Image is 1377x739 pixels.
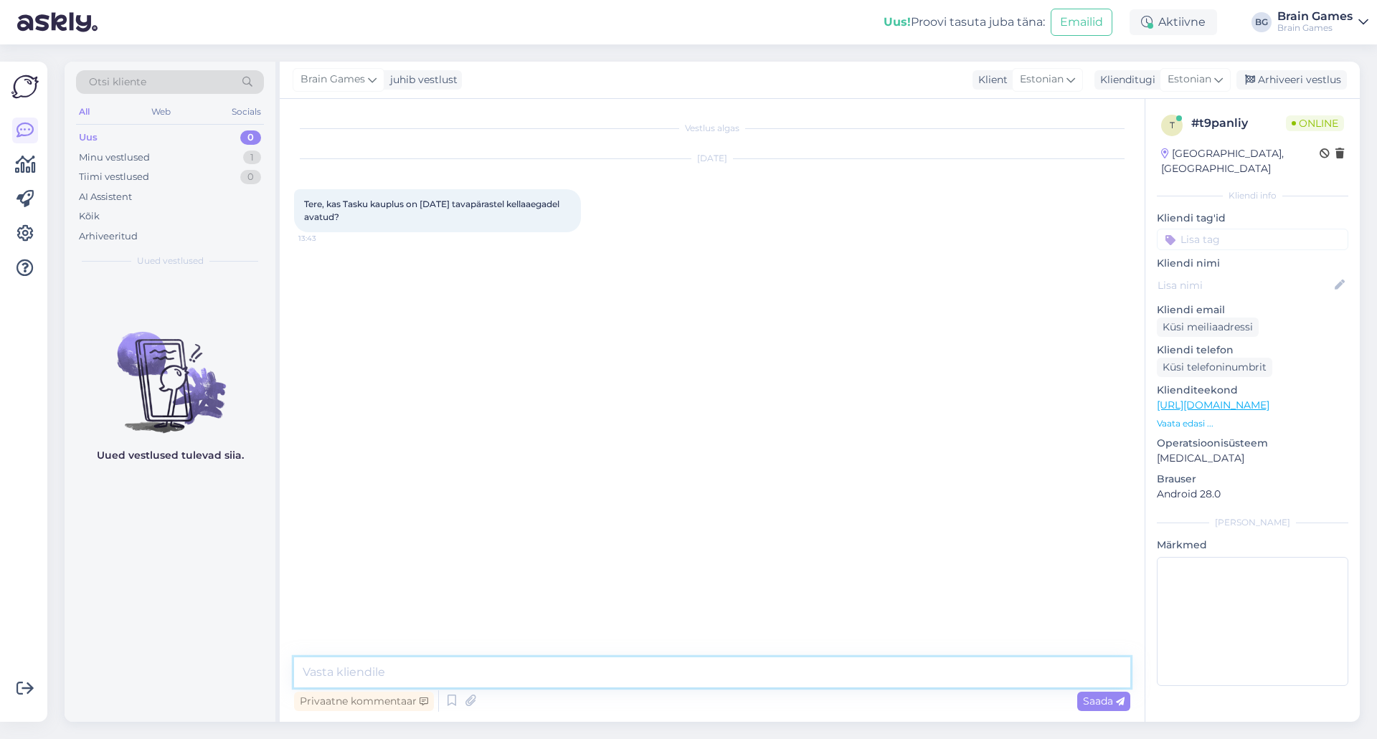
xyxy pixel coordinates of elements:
span: Brain Games [301,72,365,87]
button: Emailid [1051,9,1112,36]
div: 1 [243,151,261,165]
div: 0 [240,170,261,184]
div: [PERSON_NAME] [1157,516,1348,529]
div: # t9panliy [1191,115,1286,132]
a: [URL][DOMAIN_NAME] [1157,399,1269,411]
div: Privaatne kommentaar [294,692,434,711]
div: Klienditugi [1094,72,1155,87]
div: juhib vestlust [384,72,458,87]
p: Vaata edasi ... [1157,417,1348,430]
div: Kõik [79,209,100,224]
div: Arhiveeritud [79,229,138,244]
div: 0 [240,130,261,145]
p: Brauser [1157,472,1348,487]
div: All [76,102,93,121]
span: Estonian [1168,72,1211,87]
div: Brain Games [1277,11,1353,22]
p: Kliendi tag'id [1157,211,1348,226]
div: Küsi telefoninumbrit [1157,358,1272,377]
span: Estonian [1020,72,1064,87]
span: Otsi kliente [89,75,146,90]
div: Uus [79,130,98,145]
p: [MEDICAL_DATA] [1157,451,1348,466]
div: AI Assistent [79,190,132,204]
div: [GEOGRAPHIC_DATA], [GEOGRAPHIC_DATA] [1161,146,1320,176]
a: Brain GamesBrain Games [1277,11,1368,34]
b: Uus! [884,15,911,29]
p: Kliendi email [1157,302,1348,318]
p: Klienditeekond [1157,383,1348,398]
p: Kliendi telefon [1157,343,1348,358]
img: Askly Logo [11,73,39,100]
p: Operatsioonisüsteem [1157,436,1348,451]
div: Kliendi info [1157,189,1348,202]
p: Märkmed [1157,538,1348,553]
div: Socials [229,102,264,121]
div: Minu vestlused [79,151,150,165]
span: Uued vestlused [137,254,204,267]
div: Tiimi vestlused [79,170,149,184]
span: Saada [1083,695,1125,707]
div: Vestlus algas [294,122,1130,135]
div: Arhiveeri vestlus [1236,70,1347,90]
p: Kliendi nimi [1157,256,1348,271]
div: [DATE] [294,152,1130,165]
div: Küsi meiliaadressi [1157,318,1259,337]
span: Online [1286,115,1344,131]
div: Proovi tasuta juba täna: [884,14,1045,31]
input: Lisa nimi [1158,277,1332,293]
img: No chats [65,306,275,435]
div: Klient [973,72,1008,87]
div: Web [148,102,174,121]
div: BG [1251,12,1272,32]
div: Aktiivne [1130,9,1217,35]
p: Android 28.0 [1157,487,1348,502]
span: Tere, kas Tasku kauplus on [DATE] tavapärastel kellaaegadel avatud? [304,199,562,222]
span: 13:43 [298,233,352,244]
div: Brain Games [1277,22,1353,34]
p: Uued vestlused tulevad siia. [97,448,244,463]
span: t [1170,120,1175,130]
input: Lisa tag [1157,229,1348,250]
